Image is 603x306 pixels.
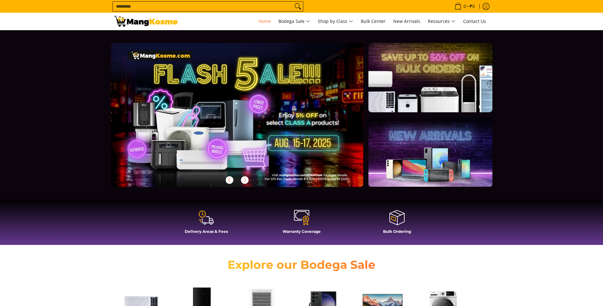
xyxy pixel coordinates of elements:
[257,229,346,234] h4: Warranty Coverage
[463,18,486,24] span: Contact Us
[358,13,389,30] a: Bulk Center
[223,173,236,187] button: Previous
[390,13,423,30] a: New Arrivals
[162,209,251,239] a: Delivery Areas & Fees
[425,13,459,30] a: Resources
[278,17,310,25] span: Bodega Sale
[111,43,384,197] a: More
[257,209,346,239] a: Warranty Coverage
[258,18,271,24] span: Home
[114,16,178,27] img: Mang Kosme: Your Home Appliances Warehouse Sale Partner!
[469,4,476,9] span: ₱0
[209,258,394,272] h2: Explore our Bodega Sale
[293,2,303,11] button: Search
[162,229,251,234] h4: Delivery Areas & Fees
[428,17,456,25] span: Resources
[453,3,477,10] span: •
[255,13,274,30] a: Home
[184,13,489,30] nav: Main Menu
[353,229,442,234] h4: Bulk Ordering
[318,17,353,25] span: Shop by Class
[353,209,442,239] a: Bulk Ordering
[393,18,420,24] span: New Arrivals
[463,4,467,9] span: 0
[275,13,313,30] a: Bodega Sale
[361,18,386,24] span: Bulk Center
[460,13,489,30] a: Contact Us
[315,13,356,30] a: Shop by Class
[238,173,252,187] button: Next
